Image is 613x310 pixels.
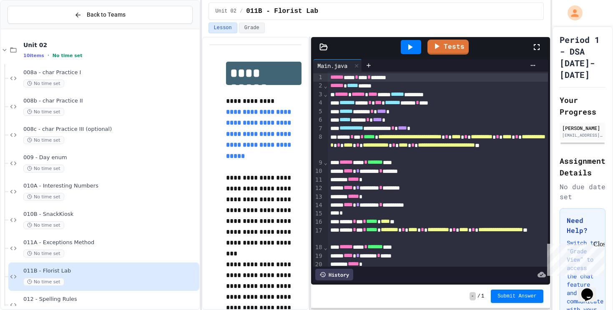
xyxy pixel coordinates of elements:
div: 10 [313,167,324,175]
span: / [477,293,480,300]
span: Fold line [324,82,328,89]
h3: Need Help? [567,215,598,235]
div: 7 [313,125,324,133]
div: 2 [313,82,324,90]
div: 19 [313,252,324,260]
div: [EMAIL_ADDRESS][DOMAIN_NAME] [562,132,603,138]
iframe: chat widget [578,277,605,302]
span: 011B - Florist Lab [23,267,198,275]
div: 3 [313,90,324,99]
div: 18 [313,243,324,252]
a: Tests [427,40,469,55]
span: Fold line [324,159,328,166]
div: 1 [313,73,324,82]
span: No time set [23,108,64,116]
div: 9 [313,159,324,167]
span: Unit 02 [23,41,198,49]
div: 14 [313,201,324,210]
span: No time set [23,278,64,286]
div: My Account [559,3,585,22]
span: No time set [23,80,64,87]
button: Grade [239,22,265,33]
div: 12 [313,184,324,192]
div: 4 [313,99,324,107]
span: No time set [23,250,64,257]
span: Submit Answer [497,293,537,300]
div: [PERSON_NAME] [562,124,603,132]
span: Back to Teams [87,10,126,19]
div: Main.java [313,61,352,70]
span: No time set [23,193,64,201]
span: Fold line [324,91,328,97]
span: No time set [23,221,64,229]
span: 008a - char Practice I [23,69,198,76]
div: 11 [313,176,324,184]
div: 8 [313,133,324,158]
div: 6 [313,116,324,124]
h1: Period 1 - DSA [DATE]-[DATE] [560,34,605,80]
span: 010A - Interesting Numbers [23,182,198,190]
span: / [240,8,243,15]
button: Back to Teams [8,6,193,24]
div: 16 [313,218,324,226]
div: 5 [313,107,324,116]
span: - [470,292,476,300]
span: No time set [53,53,83,58]
h2: Your Progress [560,94,605,117]
span: 008c - char Practice III (optional) [23,126,198,133]
div: 13 [313,193,324,201]
span: 10 items [23,53,44,58]
span: 010B - SnackKiosk [23,211,198,218]
span: No time set [23,165,64,172]
div: 17 [313,227,324,244]
span: 012 - Spelling Rules [23,296,198,303]
span: 008b - char Practice II [23,97,198,105]
span: 009 - Day enum [23,154,198,161]
div: Main.java [313,59,362,72]
button: Submit Answer [491,290,543,303]
span: 011A - Exceptions Method [23,239,198,246]
div: History [315,269,353,280]
button: Lesson [209,22,237,33]
iframe: chat widget [544,240,605,276]
span: 011B - Florist Lab [246,6,318,16]
div: 15 [313,210,324,218]
h2: Assignment Details [560,155,605,178]
span: • [48,52,49,59]
span: Fold line [324,244,328,251]
span: No time set [23,136,64,144]
div: Chat with us now!Close [3,3,58,53]
span: Unit 02 [216,8,236,15]
span: 1 [481,293,484,300]
div: 20 [313,260,324,269]
div: No due date set [560,182,605,202]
